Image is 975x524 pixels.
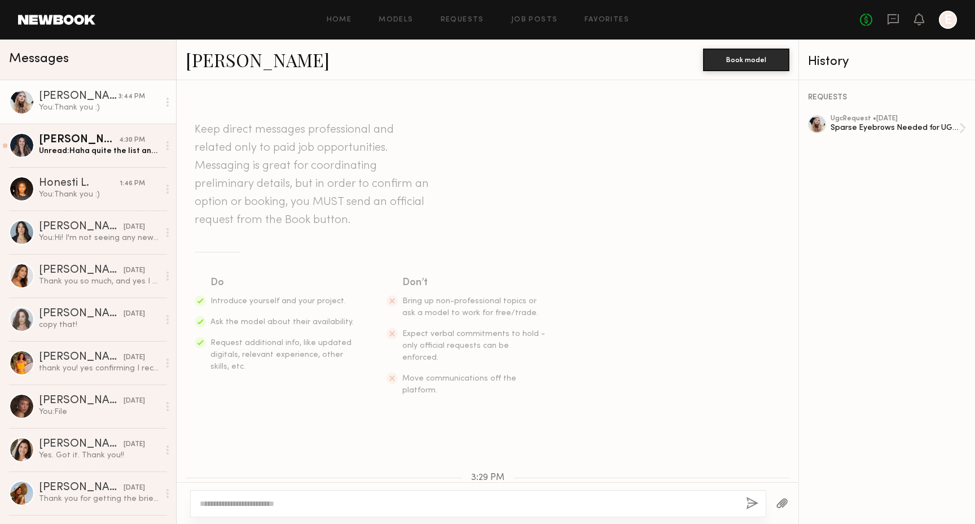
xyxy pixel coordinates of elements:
[124,483,145,494] div: [DATE]
[39,363,159,374] div: thank you! yes confirming I received them :)
[39,221,124,233] div: [PERSON_NAME]
[703,54,789,64] a: Book model
[402,275,547,291] div: Don’t
[39,134,119,146] div: [PERSON_NAME]
[39,450,159,461] div: Yes. Got it. Thank you!!
[39,265,124,276] div: [PERSON_NAME]
[124,265,145,276] div: [DATE]
[195,121,432,229] header: Keep direct messages professional and related only to paid job opportunities. Messaging is great ...
[39,276,159,287] div: Thank you so much, and yes I received the package :).
[210,275,355,291] div: Do
[441,16,484,24] a: Requests
[118,91,145,102] div: 3:44 PM
[39,494,159,504] div: Thank you for getting the brief . Yes I want to deliver to you the best quality content all aroun...
[119,135,145,146] div: 4:30 PM
[808,55,966,68] div: History
[402,330,545,361] span: Expect verbal commitments to hold - only official requests can be enforced.
[39,178,120,189] div: Honesti L.
[831,115,966,141] a: ugcRequest •[DATE]Sparse Eyebrows Needed for UGC Content!
[124,309,145,320] div: [DATE]
[402,375,516,394] span: Move communications off the platform.
[124,396,145,407] div: [DATE]
[585,16,629,24] a: Favorites
[210,298,346,305] span: Introduce yourself and your project.
[39,102,159,113] div: You: Thank you :)
[39,308,124,320] div: [PERSON_NAME]
[210,318,354,326] span: Ask the model about their availability.
[39,189,159,200] div: You: Thank you :)
[124,439,145,450] div: [DATE]
[39,233,159,243] div: You: Hi! I'm not seeing any new content in your folder :)
[124,222,145,233] div: [DATE]
[39,146,159,156] div: Unread: Haha quite the list and not expecting all but those are my picks! 🥰🥰🥰
[39,91,118,102] div: [PERSON_NAME]
[39,395,124,407] div: [PERSON_NAME]
[124,352,145,363] div: [DATE]
[511,16,558,24] a: Job Posts
[402,298,538,317] span: Bring up non-professional topics or ask a model to work for free/trade.
[39,352,124,363] div: [PERSON_NAME]
[9,53,69,65] span: Messages
[831,123,959,133] div: Sparse Eyebrows Needed for UGC Content!
[39,439,124,450] div: [PERSON_NAME]
[703,49,789,71] button: Book model
[379,16,413,24] a: Models
[808,94,966,102] div: REQUESTS
[186,47,330,72] a: [PERSON_NAME]
[39,407,159,417] div: You: File
[120,178,145,189] div: 1:46 PM
[831,115,959,123] div: ugc Request • [DATE]
[39,320,159,330] div: copy that!
[471,473,504,483] span: 3:29 PM
[39,482,124,494] div: [PERSON_NAME]
[327,16,352,24] a: Home
[210,339,352,370] span: Request additional info, like updated digitals, relevant experience, other skills, etc.
[939,11,957,29] a: E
